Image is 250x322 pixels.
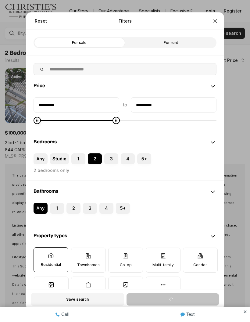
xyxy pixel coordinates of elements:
[31,293,124,306] button: Save search
[34,83,45,88] span: Price
[34,233,67,238] span: Property types
[209,15,221,27] button: Close
[112,117,120,124] span: Maximum
[66,203,80,214] label: 2
[35,19,47,23] span: Reset
[71,153,85,164] label: 1
[50,203,64,214] label: 1
[34,139,57,144] span: Bedrooms
[26,131,224,153] div: Bedrooms
[26,225,224,247] div: Property types
[131,98,216,112] input: priceMax
[26,97,224,131] div: Price
[34,168,69,173] label: 2 bedrooms only
[125,37,216,48] label: For rent
[104,153,118,164] label: 3
[26,75,224,97] div: Price
[26,247,224,309] div: Property types
[41,262,61,267] p: Residential
[26,181,224,203] div: Bathrooms
[34,153,48,164] label: Any
[152,263,174,267] p: Multi-family
[193,263,208,267] p: Condos
[123,102,127,107] span: to
[77,263,100,267] p: Townhomes
[66,297,89,302] span: Save search
[83,203,97,214] label: 3
[26,203,224,225] div: Bathrooms
[34,117,41,124] span: Minimum
[116,203,130,214] label: 5+
[34,37,125,48] label: For sale
[31,15,51,27] button: Reset
[99,203,113,214] label: 4
[88,153,102,164] label: 2
[120,263,132,267] p: Co-op
[26,153,224,180] div: Bedrooms
[121,153,135,164] label: 4
[137,153,151,164] label: 5+
[50,153,69,164] label: Studio
[34,203,48,214] label: Any
[34,98,119,112] input: priceMin
[34,189,58,194] span: Bathrooms
[119,19,132,23] p: Filters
